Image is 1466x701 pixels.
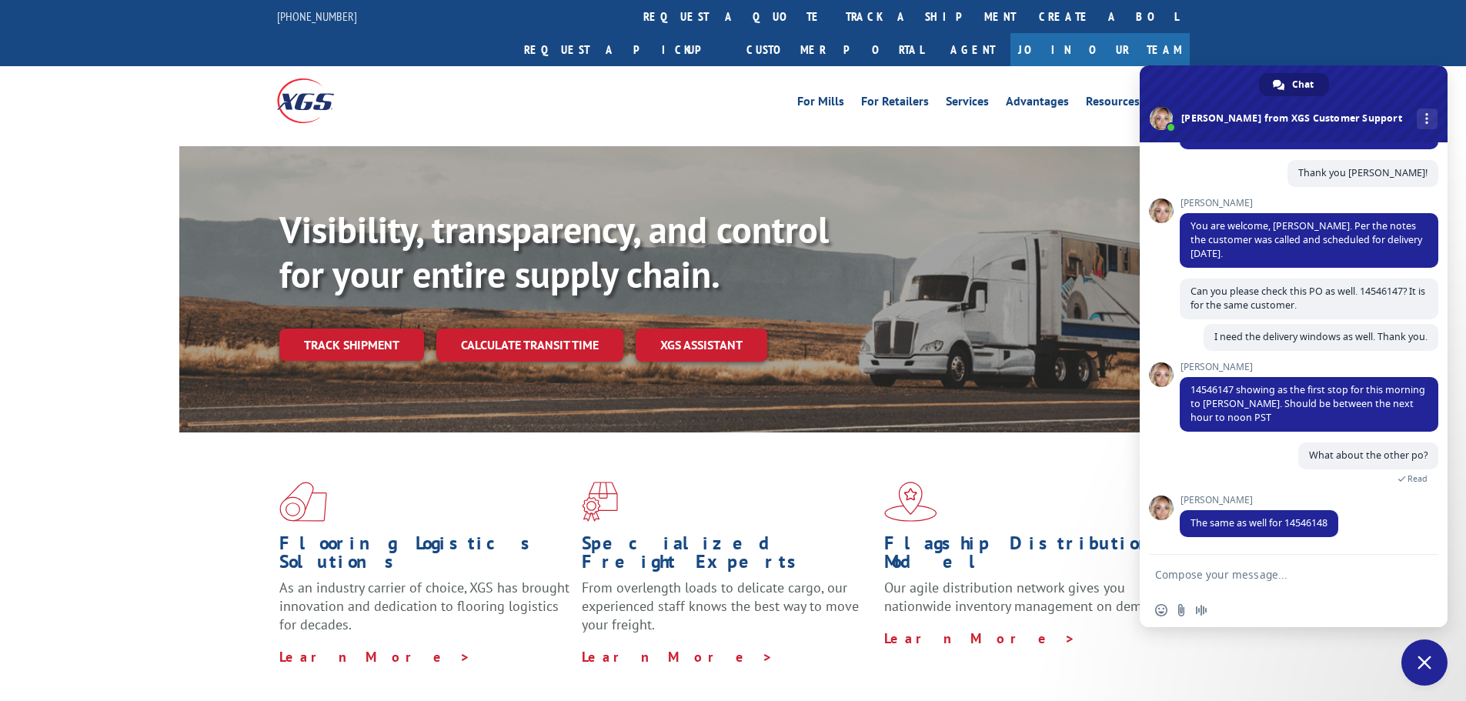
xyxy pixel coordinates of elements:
textarea: Compose your message... [1155,568,1398,582]
h1: Flagship Distribution Model [884,534,1175,579]
img: xgs-icon-flagship-distribution-model-red [884,482,937,522]
a: Learn More > [884,629,1076,647]
div: Chat [1259,73,1329,96]
span: [PERSON_NAME] [1180,198,1438,209]
a: Calculate transit time [436,329,623,362]
a: Services [946,95,989,112]
a: Agent [935,33,1010,66]
a: Request a pickup [513,33,735,66]
a: Join Our Team [1010,33,1190,66]
span: Chat [1292,73,1314,96]
span: The same as well for 14546148 [1190,516,1327,529]
span: Audio message [1195,604,1207,616]
span: [PERSON_NAME] [1180,495,1338,506]
b: Visibility, transparency, and control for your entire supply chain. [279,205,829,298]
h1: Specialized Freight Experts [582,534,873,579]
a: Learn More > [582,648,773,666]
h1: Flooring Logistics Solutions [279,534,570,579]
a: For Mills [797,95,844,112]
span: Read [1408,473,1428,484]
p: From overlength loads to delicate cargo, our experienced staff knows the best way to move your fr... [582,579,873,647]
a: Customer Portal [735,33,935,66]
a: Resources [1086,95,1140,112]
span: Send a file [1175,604,1187,616]
img: xgs-icon-focused-on-flooring-red [582,482,618,522]
span: Can you please check this PO as well. 14546147? It is for the same customer. [1190,285,1425,312]
div: More channels [1417,108,1438,129]
span: 14546147 showing as the first stop for this morning to [PERSON_NAME]. Should be between the next ... [1190,383,1425,424]
img: xgs-icon-total-supply-chain-intelligence-red [279,482,327,522]
span: You are welcome, [PERSON_NAME]. Per the notes the customer was called and scheduled for delivery ... [1190,219,1422,260]
span: Our agile distribution network gives you nationwide inventory management on demand. [884,579,1167,615]
span: Thank you [PERSON_NAME]! [1298,166,1428,179]
a: Advantages [1006,95,1069,112]
a: Track shipment [279,329,424,361]
a: Learn More > [279,648,471,666]
div: Close chat [1401,639,1448,686]
a: [PHONE_NUMBER] [277,8,357,24]
a: For Retailers [861,95,929,112]
span: As an industry carrier of choice, XGS has brought innovation and dedication to flooring logistics... [279,579,569,633]
span: Insert an emoji [1155,604,1167,616]
span: [PERSON_NAME] [1180,362,1438,372]
a: XGS ASSISTANT [636,329,767,362]
span: What about the other po? [1309,449,1428,462]
span: I need the delivery windows as well. Thank you. [1214,330,1428,343]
